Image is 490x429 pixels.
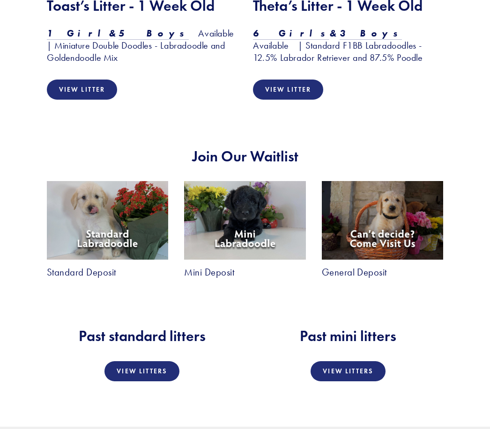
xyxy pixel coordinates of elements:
em: & [329,28,340,39]
em: 3 Boys [340,28,402,39]
h3: Available | Standard F1BB Labradoodles - 12.5% Labrador Retriever and 87.5% Poodle [253,28,443,64]
a: Standard Deposit [47,268,116,278]
a: 5 Boys [119,28,189,40]
a: 1 Girl [47,28,109,40]
h3: Available | Miniature Double Doodles - Labradoodle and Goldendoodle Mix [47,28,237,64]
a: View Litters [311,362,385,382]
h2: Past mini litters [253,327,443,345]
em: & [109,28,119,39]
a: View Litters [104,362,179,382]
a: 6 Girls [253,28,329,40]
img: Mini Deposit [184,182,305,260]
em: 6 Girls [253,28,329,39]
a: 3 Boys [340,28,402,40]
h2: Join Our Waitlist [47,148,443,166]
em: 5 Boys [119,28,189,39]
img: Standard Deposit [47,182,168,260]
img: General Deposit [322,182,443,260]
h2: Past standard litters [47,327,237,345]
a: Mini Deposit [184,268,234,278]
em: 1 Girl [47,28,109,39]
a: General Deposit [322,268,387,278]
a: View Litter [253,80,323,100]
a: View Litter [47,80,117,100]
